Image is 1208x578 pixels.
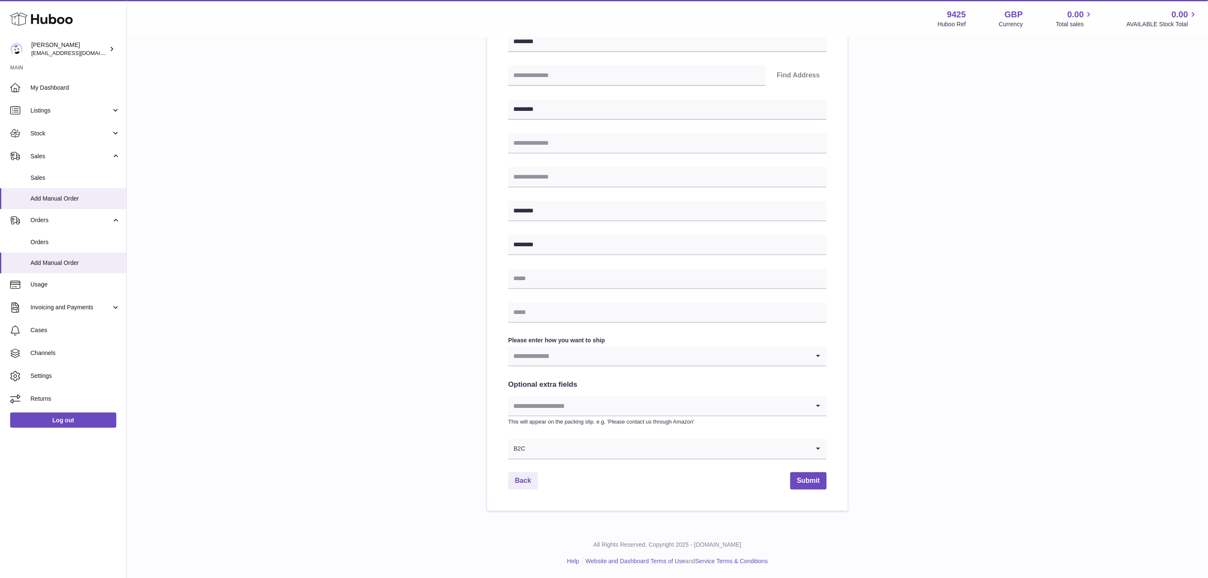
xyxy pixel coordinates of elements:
span: Sales [30,174,120,182]
span: Total sales [1056,20,1093,28]
a: 0.00 AVAILABLE Stock Total [1126,9,1198,28]
span: Invoicing and Payments [30,303,111,311]
div: Currency [999,20,1023,28]
strong: 9425 [947,9,966,20]
div: Search for option [508,396,827,416]
input: Search for option [526,439,810,459]
button: Submit [790,472,827,490]
a: 0.00 Total sales [1056,9,1093,28]
span: Add Manual Order [30,195,120,203]
input: Search for option [508,346,810,366]
img: internalAdmin-9425@internal.huboo.com [10,43,23,55]
a: Service Terms & Conditions [695,558,768,564]
p: All Rights Reserved. Copyright 2025 - [DOMAIN_NAME] [134,541,1201,549]
span: Cases [30,326,120,334]
strong: GBP [1005,9,1023,20]
span: Sales [30,152,111,160]
h2: Optional extra fields [508,380,827,390]
span: 0.00 [1172,9,1188,20]
span: Usage [30,281,120,289]
a: Back [508,472,538,490]
a: Help [567,558,579,564]
span: Returns [30,395,120,403]
span: Stock [30,129,111,138]
span: B2C [508,439,526,459]
p: This will appear on the packing slip. e.g. 'Please contact us through Amazon' [508,418,827,426]
span: Orders [30,238,120,246]
div: Search for option [508,346,827,366]
div: [PERSON_NAME] [31,41,107,57]
span: 0.00 [1068,9,1084,20]
a: Website and Dashboard Terms of Use [586,558,685,564]
span: Channels [30,349,120,357]
span: [EMAIL_ADDRESS][DOMAIN_NAME] [31,50,124,56]
span: My Dashboard [30,84,120,92]
input: Search for option [508,396,810,416]
span: AVAILABLE Stock Total [1126,20,1198,28]
span: Listings [30,107,111,115]
li: and [583,557,768,565]
label: Please enter how you want to ship [508,336,827,344]
span: Add Manual Order [30,259,120,267]
div: Huboo Ref [938,20,966,28]
span: Orders [30,216,111,224]
span: Settings [30,372,120,380]
div: Search for option [508,439,827,460]
a: Log out [10,413,116,428]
